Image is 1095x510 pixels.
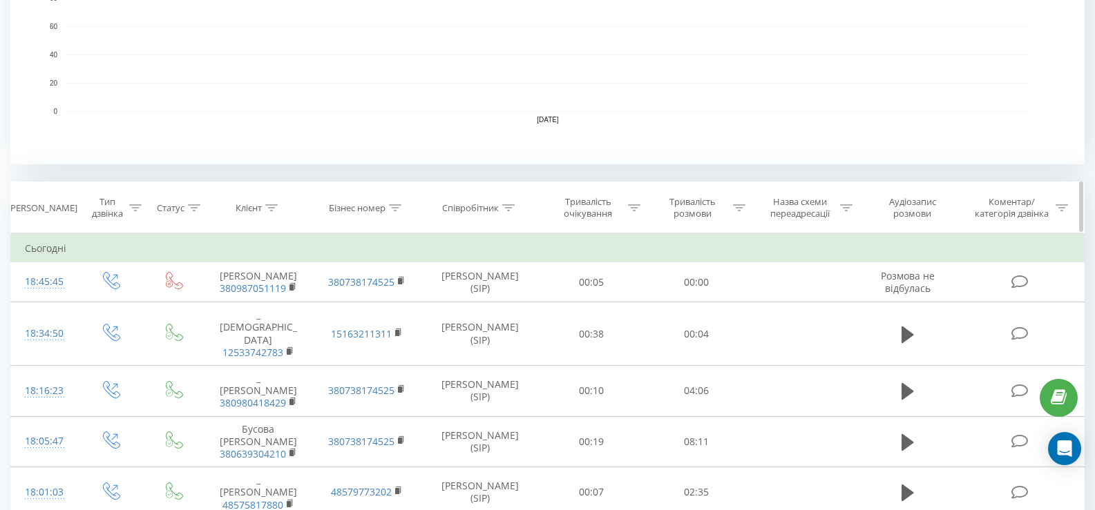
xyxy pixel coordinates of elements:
a: 380980418429 [220,396,286,409]
text: 0 [53,108,57,115]
div: Клієнт [236,202,262,214]
text: 40 [50,51,58,59]
div: Співробітник [442,202,499,214]
div: 18:16:23 [25,377,64,404]
div: Бізнес номер [329,202,385,214]
a: 380639304210 [220,447,286,460]
td: [PERSON_NAME] (SIP) [421,416,539,467]
div: Тип дзвінка [90,196,125,219]
a: 48579773202 [331,485,392,498]
td: 00:05 [539,262,644,302]
div: Статус [157,202,184,214]
td: [PERSON_NAME] (SIP) [421,302,539,366]
a: 15163211311 [331,327,392,340]
text: 60 [50,23,58,30]
td: 04:06 [644,366,749,417]
div: 18:45:45 [25,268,64,295]
div: [PERSON_NAME] [8,202,77,214]
div: Тривалість очікування [551,196,625,219]
div: 18:01:03 [25,479,64,506]
a: 380738174525 [328,435,394,448]
td: _ [DEMOGRAPHIC_DATA] [204,302,313,366]
td: 00:19 [539,416,644,467]
text: [DATE] [537,116,559,124]
text: 20 [50,79,58,87]
td: Бусова [PERSON_NAME] [204,416,313,467]
td: Сьогодні [11,235,1085,262]
a: 380738174525 [328,275,394,288]
td: [PERSON_NAME] (SIP) [421,366,539,417]
div: 18:05:47 [25,428,64,455]
td: 00:00 [644,262,749,302]
div: Коментар/категорія дзвінка [971,196,1052,219]
td: _ [PERSON_NAME] [204,366,313,417]
a: 380987051119 [220,282,286,295]
a: 12533742783 [222,346,283,359]
td: 08:11 [644,416,749,467]
td: 00:10 [539,366,644,417]
div: 18:34:50 [25,320,64,347]
a: 380738174525 [328,384,394,397]
div: Open Intercom Messenger [1048,432,1081,465]
td: [PERSON_NAME] [204,262,313,302]
div: Аудіозапис розмови [870,196,955,219]
td: 00:38 [539,302,644,366]
span: Розмова не відбулась [881,269,935,295]
div: Тривалість розмови [656,196,730,219]
div: Назва схеми переадресації [763,196,837,219]
td: [PERSON_NAME] (SIP) [421,262,539,302]
td: 00:04 [644,302,749,366]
